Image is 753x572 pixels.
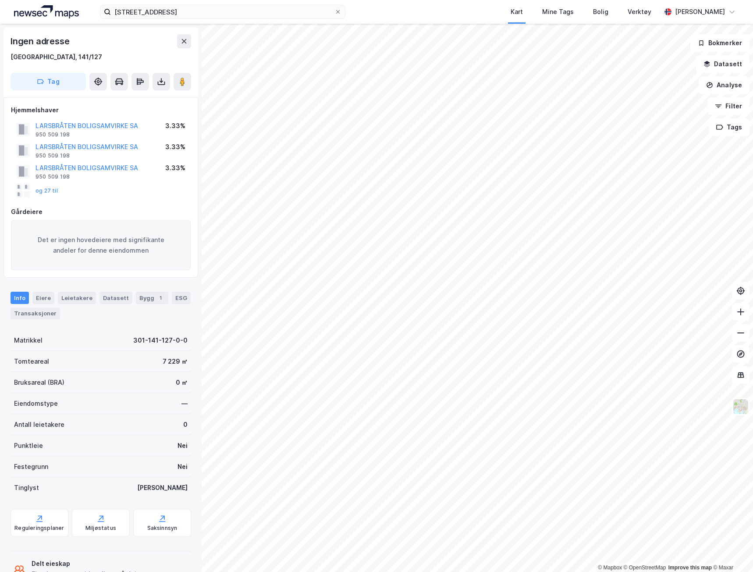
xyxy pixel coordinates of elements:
[707,97,749,115] button: Filter
[156,293,165,302] div: 1
[14,419,64,430] div: Antall leietakere
[85,525,116,532] div: Miljøstatus
[14,525,64,532] div: Reguleringsplaner
[14,483,39,493] div: Tinglyst
[11,307,60,319] div: Transaksjoner
[675,7,725,17] div: [PERSON_NAME]
[593,7,608,17] div: Bolig
[165,121,185,131] div: 3.33%
[36,173,70,180] div: 950 509 198
[14,377,64,388] div: Bruksareal (BRA)
[11,34,71,48] div: Ingen adresse
[165,142,185,152] div: 3.33%
[99,292,132,304] div: Datasett
[181,398,188,409] div: —
[136,292,168,304] div: Bygg
[36,131,70,138] div: 950 509 198
[732,398,749,415] img: Z
[163,356,188,367] div: 7 229 ㎡
[511,7,523,17] div: Kart
[709,530,753,572] iframe: Chat Widget
[58,292,96,304] div: Leietakere
[11,73,86,90] button: Tag
[11,220,191,270] div: Det er ingen hovedeiere med signifikante andeler for denne eiendommen
[668,565,712,571] a: Improve this map
[11,207,191,217] div: Gårdeiere
[11,292,29,304] div: Info
[11,52,102,62] div: [GEOGRAPHIC_DATA], 141/127
[709,530,753,572] div: Kontrollprogram for chat
[14,440,43,451] div: Punktleie
[133,335,188,346] div: 301-141-127-0-0
[699,76,749,94] button: Analyse
[36,152,70,159] div: 950 509 198
[14,5,79,18] img: logo.a4113a55bc3d86da70a041830d287a7e.svg
[628,7,651,17] div: Verktøy
[542,7,574,17] div: Mine Tags
[14,356,49,367] div: Tomteareal
[32,558,146,569] div: Delt eieskap
[14,398,58,409] div: Eiendomstype
[178,461,188,472] div: Nei
[137,483,188,493] div: [PERSON_NAME]
[11,105,191,115] div: Hjemmelshaver
[14,335,43,346] div: Matrikkel
[32,292,54,304] div: Eiere
[111,5,334,18] input: Søk på adresse, matrikkel, gårdeiere, leietakere eller personer
[709,118,749,136] button: Tags
[172,292,191,304] div: ESG
[14,461,48,472] div: Festegrunn
[176,377,188,388] div: 0 ㎡
[165,163,185,173] div: 3.33%
[147,525,178,532] div: Saksinnsyn
[690,34,749,52] button: Bokmerker
[624,565,666,571] a: OpenStreetMap
[696,55,749,73] button: Datasett
[598,565,622,571] a: Mapbox
[183,419,188,430] div: 0
[178,440,188,451] div: Nei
